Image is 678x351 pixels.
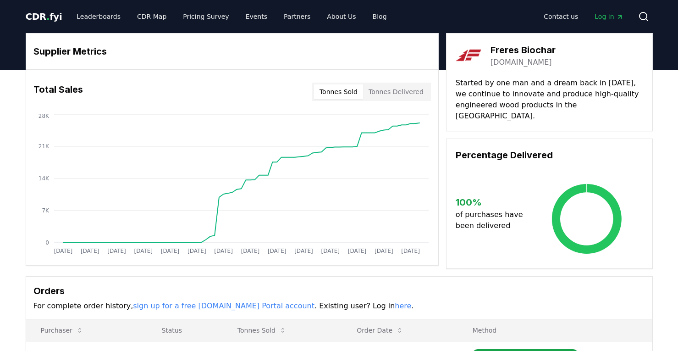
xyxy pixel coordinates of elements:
tspan: 14K [38,175,49,182]
h3: Percentage Delivered [456,148,643,162]
p: Method [465,326,645,335]
nav: Main [69,8,394,25]
a: Log in [587,8,630,25]
button: Tonnes Sold [230,321,294,340]
p: Started by one man and a dream back in [DATE], we continue to innovate and produce high-quality e... [456,78,643,122]
a: sign up for a free [DOMAIN_NAME] Portal account [133,301,314,310]
tspan: [DATE] [187,248,206,254]
a: CDR Map [130,8,174,25]
tspan: [DATE] [107,248,126,254]
img: Freres Biochar-logo [456,43,481,68]
h3: Freres Biochar [491,43,556,57]
tspan: 28K [38,113,49,119]
a: [DOMAIN_NAME] [491,57,552,68]
a: CDR.fyi [26,10,62,23]
tspan: [DATE] [241,248,259,254]
button: Order Date [349,321,411,340]
button: Tonnes Sold [314,84,363,99]
a: Events [238,8,275,25]
h3: Supplier Metrics [33,45,431,58]
a: About Us [320,8,363,25]
button: Purchaser [33,321,91,340]
tspan: 21K [38,143,49,150]
p: Status [154,326,215,335]
tspan: [DATE] [214,248,233,254]
span: Log in [595,12,623,21]
tspan: [DATE] [268,248,287,254]
tspan: [DATE] [54,248,72,254]
tspan: 7K [42,207,50,214]
button: Tonnes Delivered [363,84,429,99]
tspan: [DATE] [401,248,420,254]
a: Pricing Survey [176,8,236,25]
span: . [46,11,50,22]
tspan: [DATE] [80,248,99,254]
p: of purchases have been delivered [456,209,530,231]
tspan: [DATE] [375,248,393,254]
tspan: [DATE] [294,248,313,254]
h3: Total Sales [33,83,83,101]
tspan: 0 [45,240,49,246]
a: Contact us [536,8,585,25]
a: here [395,301,411,310]
p: For complete order history, . Existing user? Log in . [33,301,645,312]
h3: Orders [33,284,645,298]
tspan: [DATE] [160,248,179,254]
h3: 100 % [456,195,530,209]
a: Leaderboards [69,8,128,25]
a: Partners [276,8,318,25]
tspan: [DATE] [134,248,153,254]
a: Blog [365,8,394,25]
span: CDR fyi [26,11,62,22]
nav: Main [536,8,630,25]
tspan: [DATE] [321,248,340,254]
tspan: [DATE] [348,248,367,254]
